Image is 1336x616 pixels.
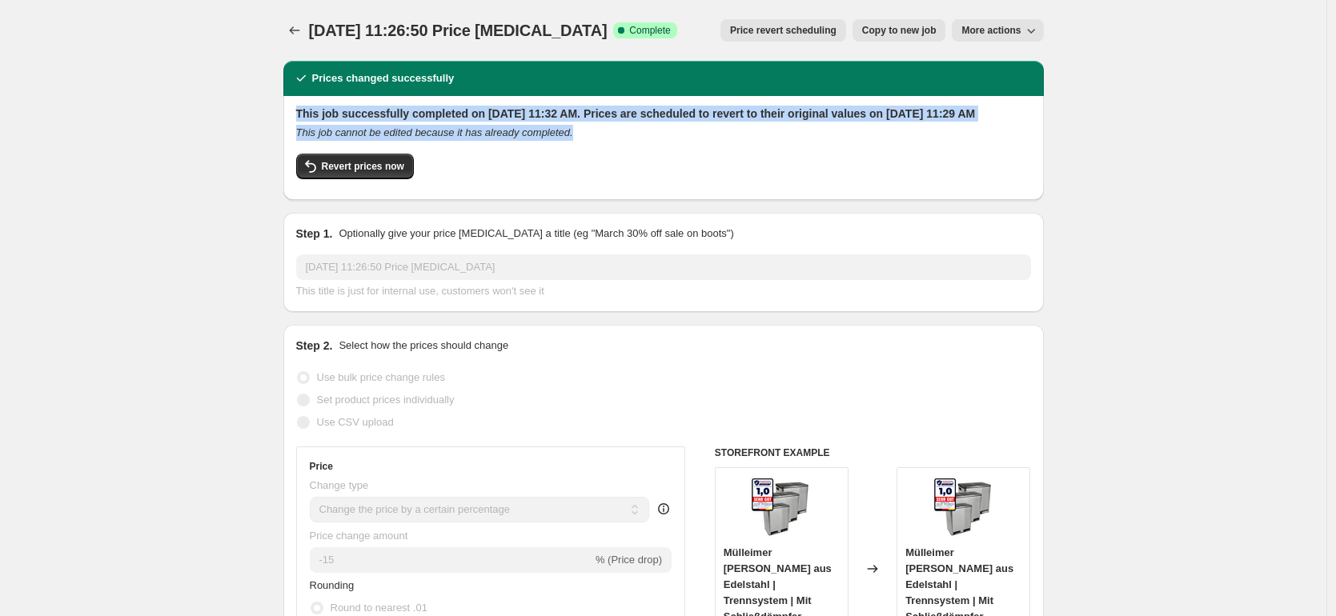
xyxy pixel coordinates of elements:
[310,530,408,542] span: Price change amount
[656,501,672,517] div: help
[317,394,455,406] span: Set product prices individually
[283,19,306,42] button: Price change jobs
[715,446,1031,459] h6: STOREFRONT EXAMPLE
[296,338,333,354] h2: Step 2.
[339,226,733,242] p: Optionally give your price [MEDICAL_DATA] a title (eg "March 30% off sale on boots")
[296,226,333,242] h2: Step 1.
[322,160,404,173] span: Revert prices now
[339,338,508,354] p: Select how the prices should change
[853,19,946,42] button: Copy to new job
[296,285,544,297] span: This title is just for internal use, customers won't see it
[296,254,1031,280] input: 30% off holiday sale
[296,126,573,138] i: This job cannot be edited because it has already completed.
[310,547,592,573] input: -15
[932,476,996,540] img: Muelleimer-Felix-in-3-Farben_1_80x.jpg
[296,154,414,179] button: Revert prices now
[317,371,445,383] span: Use bulk price change rules
[862,24,937,37] span: Copy to new job
[310,479,369,491] span: Change type
[720,19,846,42] button: Price revert scheduling
[309,22,608,39] span: [DATE] 11:26:50 Price [MEDICAL_DATA]
[629,24,670,37] span: Complete
[961,24,1021,37] span: More actions
[317,416,394,428] span: Use CSV upload
[952,19,1043,42] button: More actions
[749,476,813,540] img: Muelleimer-Felix-in-3-Farben_1_80x.jpg
[310,460,333,473] h3: Price
[730,24,837,37] span: Price revert scheduling
[310,579,355,591] span: Rounding
[296,106,1031,122] h2: This job successfully completed on [DATE] 11:32 AM. Prices are scheduled to revert to their origi...
[312,70,455,86] h2: Prices changed successfully
[596,554,662,566] span: % (Price drop)
[331,602,427,614] span: Round to nearest .01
